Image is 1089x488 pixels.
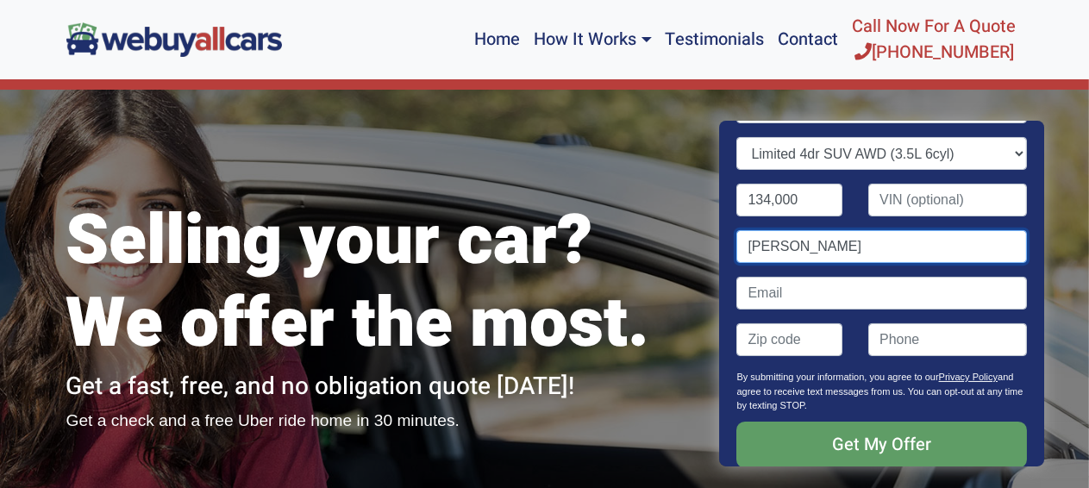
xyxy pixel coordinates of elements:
[66,372,696,402] h2: Get a fast, free, and no obligation quote [DATE]!
[467,7,527,72] a: Home
[737,323,843,356] input: Zip code
[737,184,843,216] input: Mileage
[939,372,998,382] a: Privacy Policy
[66,409,696,434] p: Get a check and a free Uber ride home in 30 minutes.
[846,7,1023,72] a: Call Now For A Quote[PHONE_NUMBER]
[66,200,696,366] h1: Selling your car? We offer the most.
[659,7,772,72] a: Testimonials
[737,230,1027,263] input: Name
[868,184,1027,216] input: VIN (optional)
[527,7,658,72] a: How It Works
[772,7,846,72] a: Contact
[737,422,1027,468] input: Get My Offer
[737,277,1027,310] input: Email
[66,22,282,56] img: We Buy All Cars in NJ logo
[868,323,1027,356] input: Phone
[737,370,1027,422] p: By submitting your information, you agree to our and agree to receive text messages from us. You ...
